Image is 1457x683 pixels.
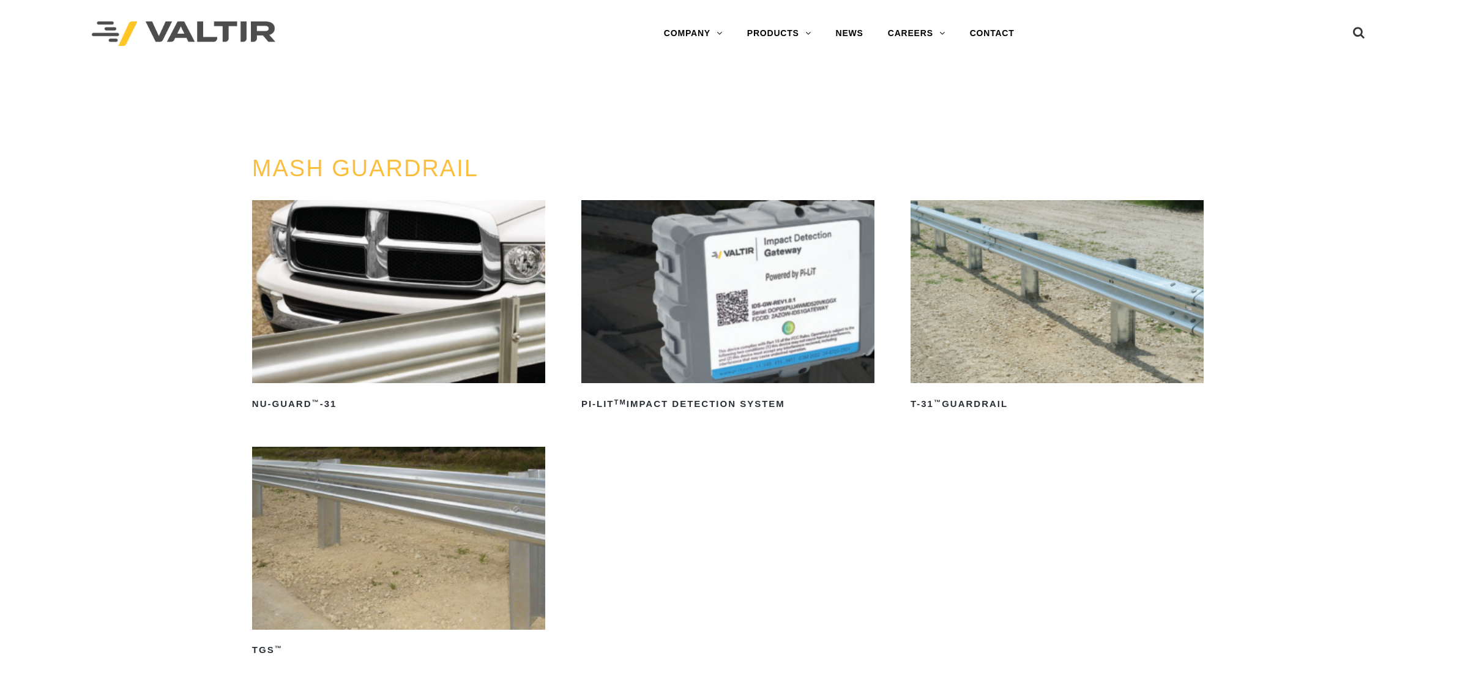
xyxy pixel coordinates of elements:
a: NEWS [824,21,876,46]
a: T-31™Guardrail [911,200,1204,414]
a: CAREERS [876,21,958,46]
h2: NU-GUARD -31 [252,394,545,414]
h2: T-31 Guardrail [911,394,1204,414]
sup: ™ [312,398,320,406]
sup: ™ [275,644,283,652]
a: CONTACT [958,21,1027,46]
img: Valtir [92,21,275,47]
a: PRODUCTS [735,21,824,46]
a: MASH GUARDRAIL [252,155,479,181]
a: PI-LITTMImpact Detection System [581,200,874,414]
h2: PI-LIT Impact Detection System [581,394,874,414]
h2: TGS [252,641,545,660]
a: TGS™ [252,447,545,660]
a: NU-GUARD™-31 [252,200,545,414]
a: COMPANY [652,21,735,46]
sup: ™ [934,398,942,406]
sup: TM [614,398,627,406]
